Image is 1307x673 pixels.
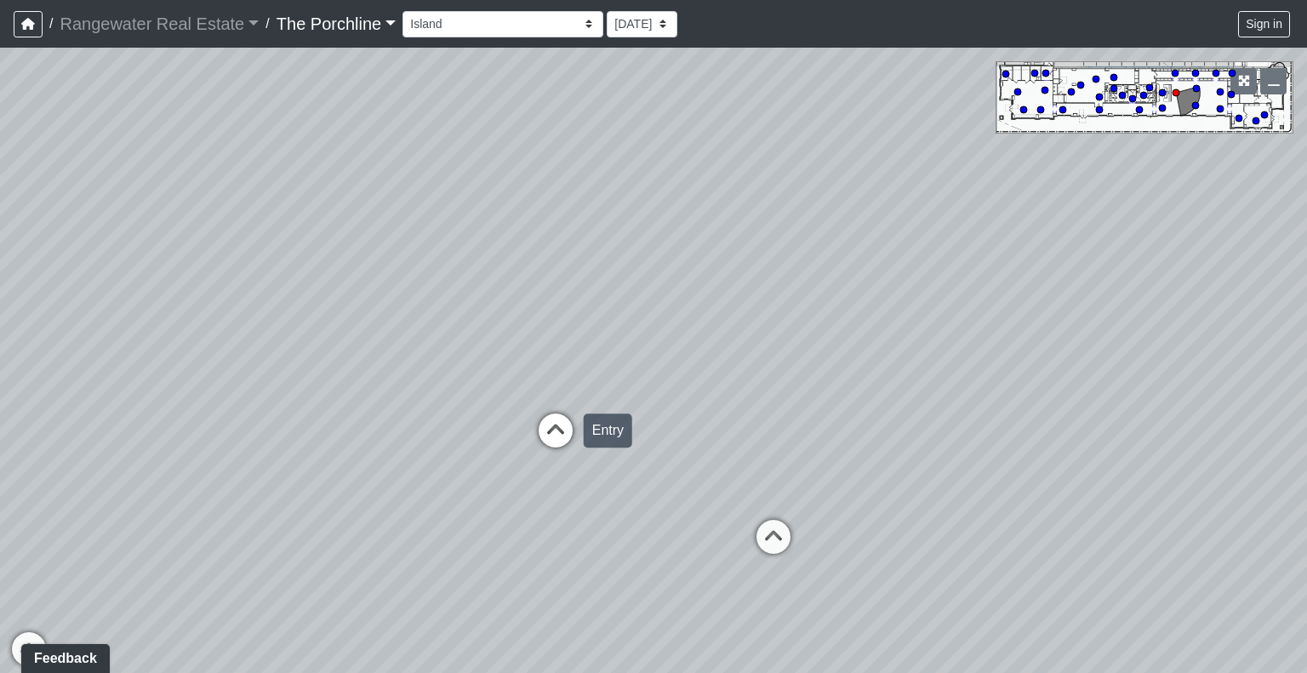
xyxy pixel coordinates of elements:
[277,7,397,41] a: The Porchline
[1238,11,1290,37] button: Sign in
[584,413,632,448] div: Entry
[259,7,276,41] span: /
[43,7,60,41] span: /
[13,639,113,673] iframe: Ybug feedback widget
[60,7,259,41] a: Rangewater Real Estate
